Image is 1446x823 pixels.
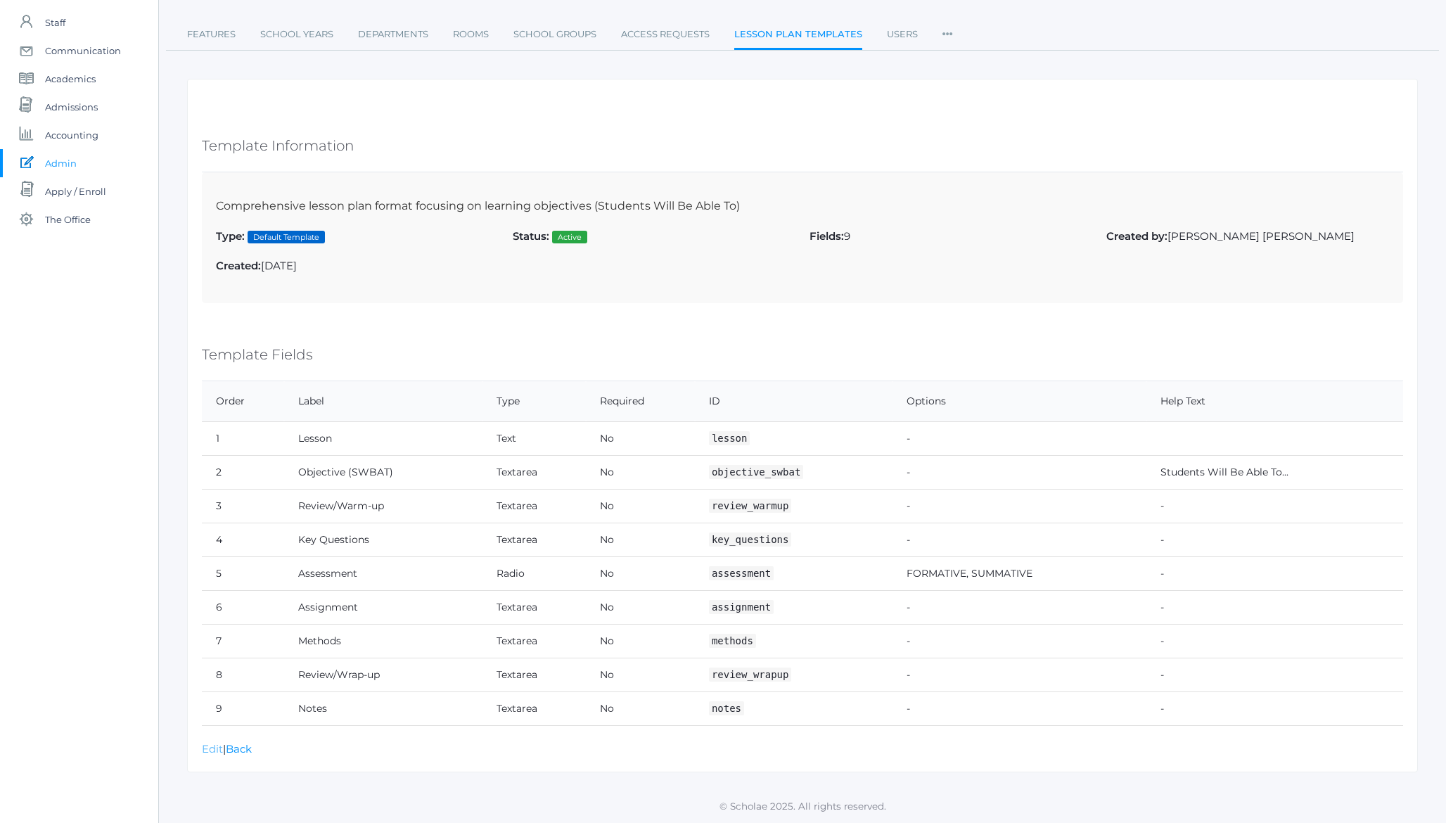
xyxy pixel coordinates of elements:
td: Textarea [482,624,586,658]
strong: Fields: [810,229,844,243]
div: [DATE] [209,258,506,274]
td: 8 [202,658,284,691]
td: Key Questions [284,523,482,556]
code: lesson [709,431,750,445]
th: Label [284,381,482,422]
td: Methods [284,624,482,658]
td: - [1146,658,1403,691]
code: review_warmup [709,499,792,513]
td: No [586,421,695,455]
th: Type [482,381,586,422]
p: © Scholae 2025. All rights reserved. [159,799,1446,813]
td: No [586,691,695,725]
a: Edit [202,742,223,755]
td: No [586,455,695,489]
td: - [892,624,1146,658]
td: 1 [202,421,284,455]
td: Students Will Be Able To... [1146,455,1403,489]
th: Required [586,381,695,422]
td: No [586,658,695,691]
span: Academics [45,65,96,93]
td: - [892,421,1146,455]
strong: Created: [216,259,261,272]
td: No [586,590,695,624]
code: notes [709,701,744,715]
td: Review/Warm-up [284,489,482,523]
td: Textarea [482,590,586,624]
td: 7 [202,624,284,658]
div: 9 [802,229,1099,245]
span: Default Template [248,231,325,243]
a: School Groups [513,20,596,49]
td: - [892,489,1146,523]
td: - [892,455,1146,489]
td: No [586,624,695,658]
td: Assignment [284,590,482,624]
th: ID [695,381,892,422]
h5: Template Fields [202,343,313,366]
td: Notes [284,691,482,725]
th: Order [202,381,284,422]
code: methods [709,634,756,648]
h5: Template Information [202,134,354,158]
p: Comprehensive lesson plan format focusing on learning objectives (Students Will Be Able To) [216,198,1389,215]
td: No [586,489,695,523]
td: - [892,590,1146,624]
code: key_questions [709,532,792,547]
td: - [1146,624,1403,658]
a: Access Requests [621,20,710,49]
td: - [1146,691,1403,725]
td: 5 [202,556,284,590]
strong: Status: [513,229,549,243]
td: Textarea [482,691,586,725]
span: Accounting [45,121,98,149]
td: Objective (SWBAT) [284,455,482,489]
code: review_wrapup [709,668,792,682]
span: Staff [45,8,65,37]
strong: Created by: [1106,229,1167,243]
span: Active [552,231,587,243]
a: Lesson Plan Templates [734,20,862,51]
td: 4 [202,523,284,556]
td: FORMATIVE, SUMMATIVE [892,556,1146,590]
td: 6 [202,590,284,624]
span: The Office [45,205,91,234]
td: Assessment [284,556,482,590]
a: Features [187,20,236,49]
a: Back [226,742,252,755]
td: - [892,523,1146,556]
td: Textarea [482,455,586,489]
span: Communication [45,37,121,65]
div: [PERSON_NAME] [PERSON_NAME] [1099,229,1396,245]
span: Admissions [45,93,98,121]
td: Textarea [482,489,586,523]
td: Textarea [482,523,586,556]
strong: Type: [216,229,245,243]
div: | [187,79,1418,772]
a: Departments [358,20,428,49]
td: 3 [202,489,284,523]
td: 9 [202,691,284,725]
a: School Years [260,20,333,49]
td: - [892,691,1146,725]
td: Lesson [284,421,482,455]
a: Users [887,20,918,49]
td: - [1146,590,1403,624]
code: objective_swbat [709,465,803,479]
span: Apply / Enroll [45,177,106,205]
td: 2 [202,455,284,489]
td: - [1146,489,1403,523]
th: Help Text [1146,381,1403,422]
td: Radio [482,556,586,590]
span: Admin [45,149,77,177]
td: Text [482,421,586,455]
td: - [1146,523,1403,556]
code: assessment [709,566,774,580]
td: Review/Wrap-up [284,658,482,691]
th: Options [892,381,1146,422]
td: No [586,523,695,556]
td: No [586,556,695,590]
code: assignment [709,600,774,614]
td: - [892,658,1146,691]
td: - [1146,556,1403,590]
